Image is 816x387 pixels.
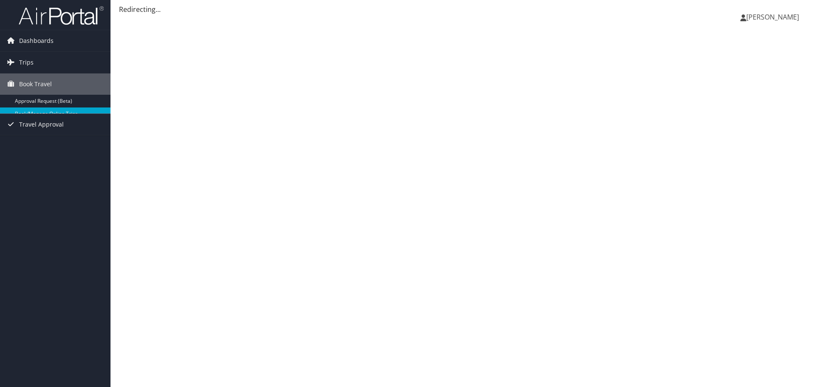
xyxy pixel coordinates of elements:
a: [PERSON_NAME] [740,4,807,30]
span: Trips [19,52,34,73]
span: Book Travel [19,73,52,95]
div: Redirecting... [119,4,807,14]
span: Travel Approval [19,114,64,135]
span: Dashboards [19,30,54,51]
img: airportal-logo.png [19,6,104,25]
span: [PERSON_NAME] [746,12,799,22]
